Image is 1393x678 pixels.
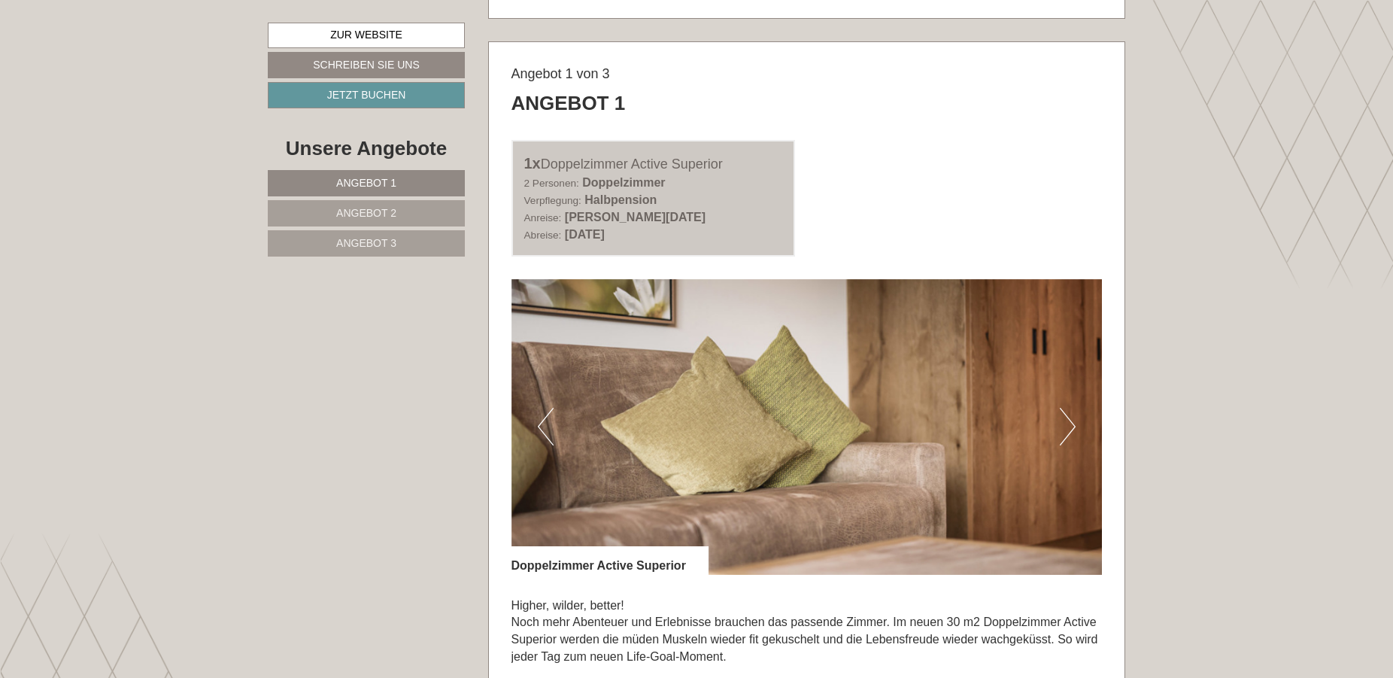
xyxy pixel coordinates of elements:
[336,207,396,219] span: Angebot 2
[524,195,581,206] small: Verpflegung:
[336,177,396,189] span: Angebot 1
[268,52,465,78] a: Schreiben Sie uns
[268,82,465,108] a: Jetzt buchen
[565,211,706,223] b: [PERSON_NAME][DATE]
[565,228,605,241] b: [DATE]
[582,176,665,189] b: Doppelzimmer
[524,230,562,241] small: Abreise:
[511,546,709,575] div: Doppelzimmer Active Superior
[584,193,657,206] b: Halbpension
[268,135,465,163] div: Unsere Angebote
[524,153,783,175] div: Doppelzimmer Active Superior
[524,212,562,223] small: Anreise:
[336,237,396,249] span: Angebot 3
[524,155,541,172] b: 1x
[524,178,579,189] small: 2 Personen:
[1060,408,1076,445] button: Next
[511,279,1103,575] img: image
[538,408,554,445] button: Previous
[511,66,610,81] span: Angebot 1 von 3
[511,90,626,117] div: Angebot 1
[268,23,465,48] a: Zur Website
